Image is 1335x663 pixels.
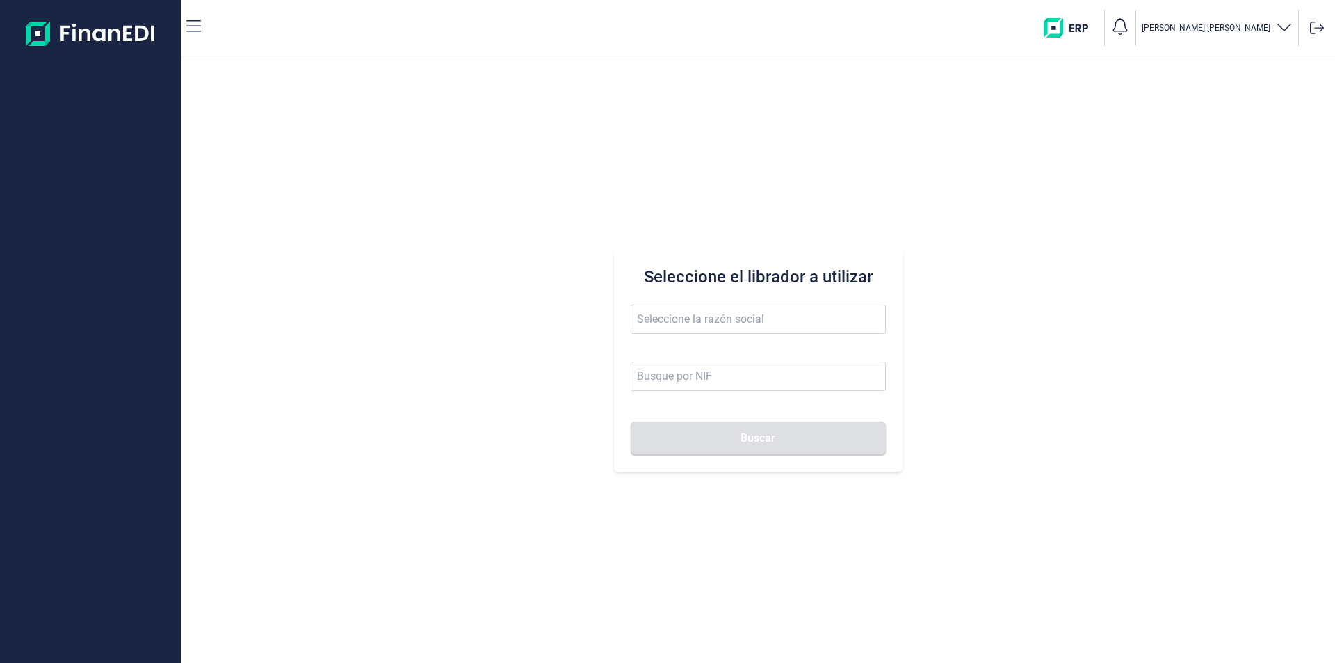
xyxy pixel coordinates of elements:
[26,11,156,56] img: Logo de aplicación
[1142,18,1293,38] button: [PERSON_NAME] [PERSON_NAME]
[631,362,886,391] input: Busque por NIF
[1142,22,1270,33] p: [PERSON_NAME] [PERSON_NAME]
[631,266,886,288] h3: Seleccione el librador a utilizar
[631,422,886,455] button: Buscar
[741,433,775,443] span: Buscar
[1044,18,1099,38] img: erp
[631,305,886,334] input: Seleccione la razón social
